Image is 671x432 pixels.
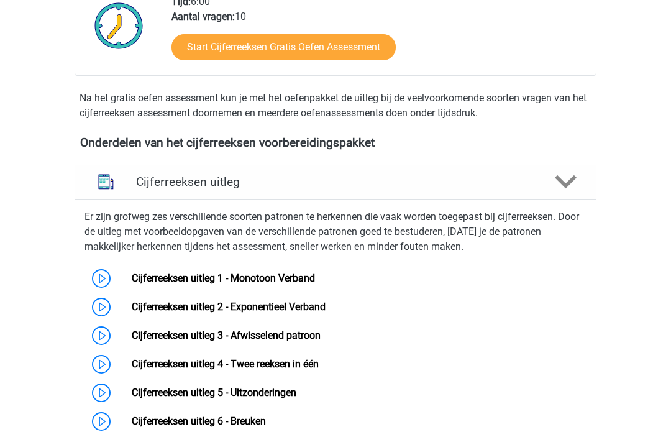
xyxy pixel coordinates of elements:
b: Aantal vragen: [171,11,235,23]
img: cijferreeksen uitleg [90,167,122,198]
a: Cijferreeksen uitleg 1 - Monotoon Verband [132,273,315,285]
h4: Cijferreeksen uitleg [136,175,535,190]
a: Cijferreeksen uitleg 4 - Twee reeksen in één [132,359,319,370]
a: Cijferreeksen uitleg 5 - Uitzonderingen [132,387,296,399]
a: Cijferreeksen uitleg 6 - Breuken [132,416,266,428]
h4: Onderdelen van het cijferreeksen voorbereidingspakket [80,136,591,150]
p: Er zijn grofweg zes verschillende soorten patronen te herkennen die vaak worden toegepast bij cij... [84,210,587,255]
a: Cijferreeksen uitleg 2 - Exponentieel Verband [132,301,326,313]
div: Na het gratis oefen assessment kun je met het oefenpakket de uitleg bij de veelvoorkomende soorte... [75,91,596,121]
a: uitleg Cijferreeksen uitleg [70,165,601,200]
a: Cijferreeksen uitleg 3 - Afwisselend patroon [132,330,321,342]
a: Start Cijferreeksen Gratis Oefen Assessment [171,35,396,61]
